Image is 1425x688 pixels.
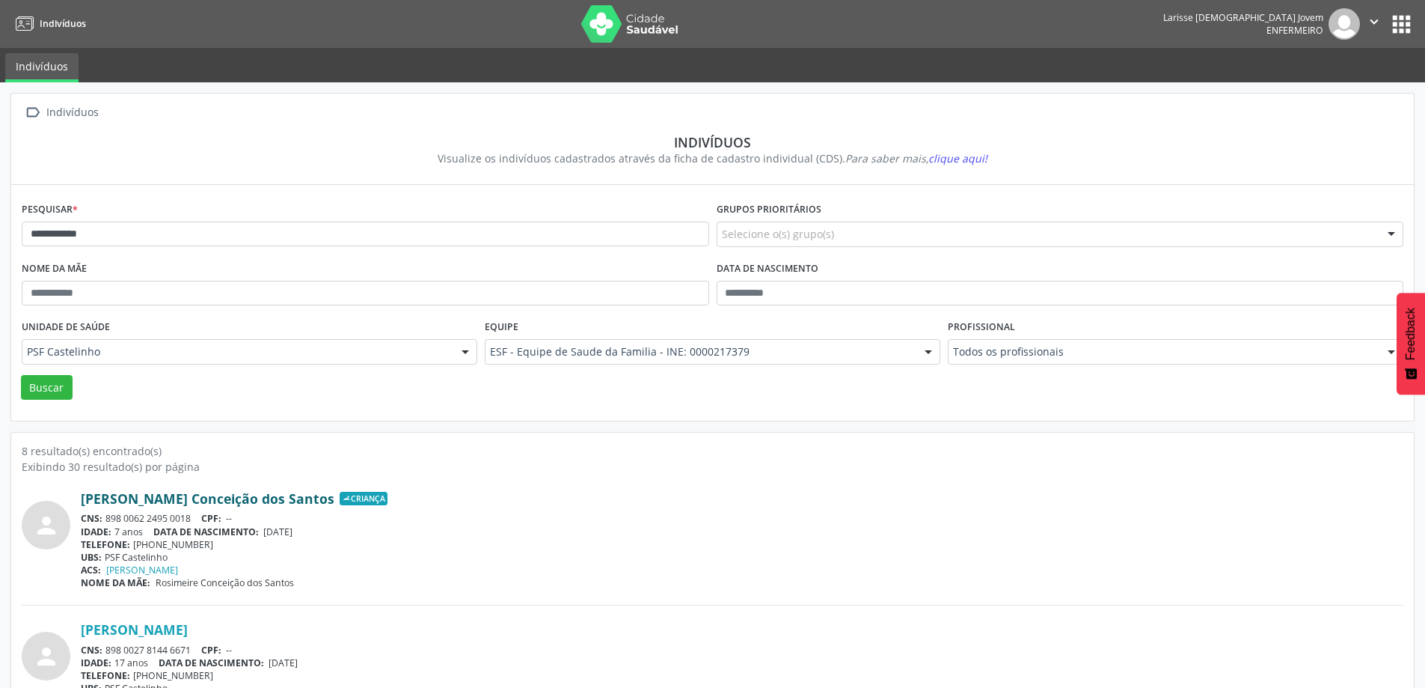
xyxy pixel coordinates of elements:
[81,490,334,507] a: [PERSON_NAME] Conceição dos Santos
[953,344,1373,359] span: Todos os profissionais
[1329,8,1360,40] img: img
[201,644,221,657] span: CPF:
[81,512,102,525] span: CNS:
[81,644,1403,657] div: 898 0027 8144 6671
[43,102,101,124] div: Indivíduos
[722,226,834,242] span: Selecione o(s) grupo(s)
[22,258,87,281] label: Nome da mãe
[81,538,130,551] span: TELEFONE:
[81,551,1403,564] div: PSF Castelinho
[153,526,259,538] span: DATA DE NASCIMENTO:
[490,344,910,359] span: ESF - Equipe de Saude da Familia - INE: 0000217379
[5,53,79,82] a: Indivíduos
[27,344,447,359] span: PSF Castelinho
[22,316,110,339] label: Unidade de saúde
[81,526,111,538] span: IDADE:
[1366,13,1382,30] i: 
[22,102,101,124] a:  Indivíduos
[21,375,73,401] button: Buscar
[40,17,86,30] span: Indivíduos
[156,576,294,589] span: Rosimeire Conceição dos Santos
[81,669,130,682] span: TELEFONE:
[1163,11,1323,24] div: Larisse [DEMOGRAPHIC_DATA] Jovem
[717,198,821,222] label: Grupos prioritários
[1388,11,1415,37] button: apps
[845,151,987,165] i: Para saber mais,
[1404,308,1418,360] span: Feedback
[33,512,60,539] i: person
[226,512,232,525] span: --
[81,576,150,589] span: NOME DA MÃE:
[928,151,987,165] span: clique aqui!
[81,644,102,657] span: CNS:
[22,198,78,222] label: Pesquisar
[81,512,1403,525] div: 898 0062 2495 0018
[81,551,102,564] span: UBS:
[81,657,111,669] span: IDADE:
[340,492,387,505] span: Criança
[263,526,292,538] span: [DATE]
[81,538,1403,551] div: [PHONE_NUMBER]
[485,316,518,339] label: Equipe
[159,657,264,669] span: DATA DE NASCIMENTO:
[948,316,1015,339] label: Profissional
[32,134,1393,150] div: Indivíduos
[1397,293,1425,395] button: Feedback - Mostrar pesquisa
[81,621,188,638] a: [PERSON_NAME]
[22,102,43,124] i: 
[81,657,1403,669] div: 17 anos
[22,459,1403,475] div: Exibindo 30 resultado(s) por página
[1266,24,1323,37] span: Enfermeiro
[32,150,1393,166] div: Visualize os indivíduos cadastrados através da ficha de cadastro individual (CDS).
[717,258,818,281] label: Data de nascimento
[201,512,221,525] span: CPF:
[81,526,1403,538] div: 7 anos
[226,644,232,657] span: --
[1360,8,1388,40] button: 
[81,669,1403,682] div: [PHONE_NUMBER]
[81,564,101,576] span: ACS:
[10,11,86,36] a: Indivíduos
[22,443,1403,459] div: 8 resultado(s) encontrado(s)
[106,564,178,576] a: [PERSON_NAME]
[269,657,298,669] span: [DATE]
